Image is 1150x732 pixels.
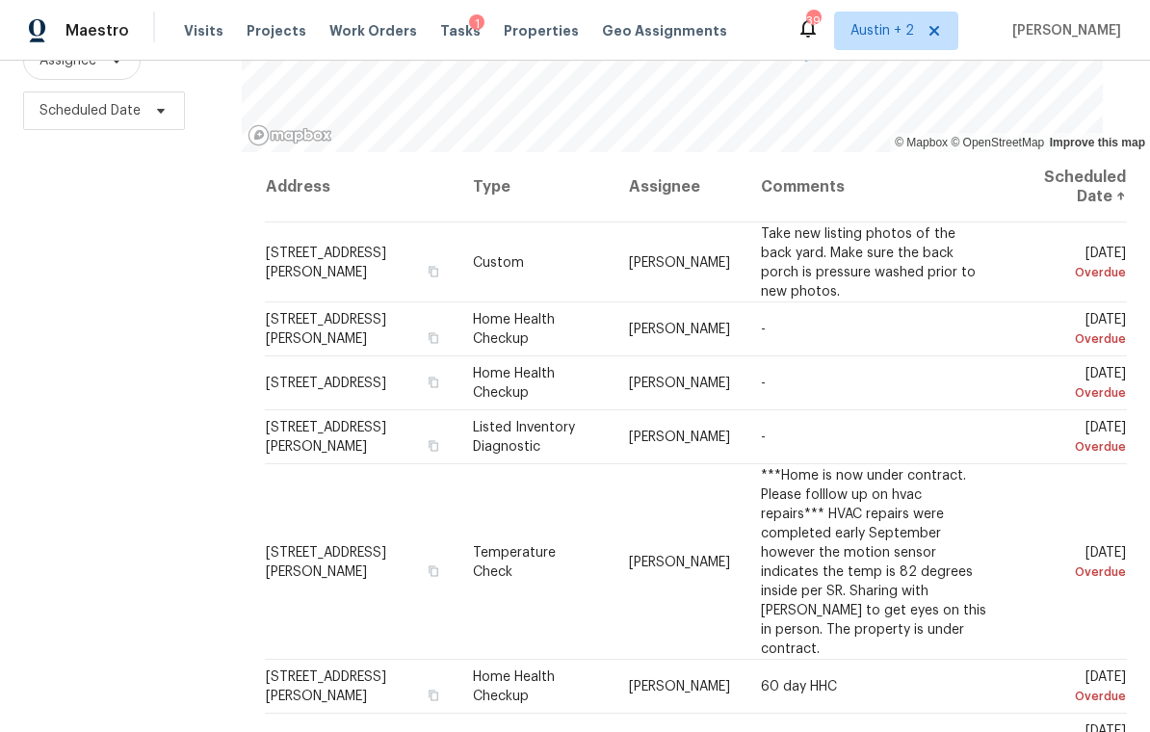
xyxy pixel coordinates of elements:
span: Temperature Check [473,545,556,578]
span: Work Orders [329,21,417,40]
span: [STREET_ADDRESS][PERSON_NAME] [266,313,386,346]
div: Overdue [1019,687,1126,706]
th: Scheduled Date ↑ [1004,152,1127,222]
span: Assignee [39,51,96,70]
th: Address [265,152,457,222]
span: [DATE] [1019,246,1126,281]
span: [STREET_ADDRESS][PERSON_NAME] [266,246,386,278]
span: [PERSON_NAME] [629,431,730,444]
span: Visits [184,21,223,40]
span: [STREET_ADDRESS][PERSON_NAME] [266,670,386,703]
a: OpenStreetMap [951,136,1044,149]
span: [DATE] [1019,313,1126,349]
span: Home Health Checkup [473,313,555,346]
div: 39 [806,12,820,31]
span: [PERSON_NAME] [629,680,730,693]
span: [PERSON_NAME] [629,255,730,269]
span: [DATE] [1019,421,1126,457]
th: Comments [745,152,1004,222]
span: [PERSON_NAME] [629,377,730,390]
div: Overdue [1019,329,1126,349]
span: Home Health Checkup [473,367,555,400]
span: [STREET_ADDRESS] [266,377,386,390]
span: - [761,431,766,444]
span: Austin + 2 [850,21,914,40]
div: 1 [469,14,484,34]
a: Mapbox homepage [248,124,332,146]
div: Overdue [1019,262,1126,281]
span: [DATE] [1019,367,1126,403]
span: [PERSON_NAME] [1005,21,1121,40]
button: Copy Address [425,562,442,579]
span: Tasks [440,24,481,38]
span: 60 day HHC [761,680,837,693]
span: Custom [473,255,524,269]
span: ***Home is now under contract. Please folllow up on hvac repairs*** HVAC repairs were completed e... [761,468,986,655]
span: Listed Inventory Diagnostic [473,421,575,454]
span: Projects [247,21,306,40]
span: Properties [504,21,579,40]
div: Overdue [1019,437,1126,457]
button: Copy Address [425,329,442,347]
span: Maestro [65,21,129,40]
span: [DATE] [1019,670,1126,706]
span: [PERSON_NAME] [629,555,730,568]
span: [STREET_ADDRESS][PERSON_NAME] [266,421,386,454]
a: Mapbox [895,136,948,149]
span: Home Health Checkup [473,670,555,703]
button: Copy Address [425,687,442,704]
th: Assignee [614,152,745,222]
span: [PERSON_NAME] [629,323,730,336]
span: [STREET_ADDRESS][PERSON_NAME] [266,545,386,578]
th: Type [457,152,614,222]
button: Copy Address [425,374,442,391]
span: Scheduled Date [39,101,141,120]
div: Overdue [1019,562,1126,581]
span: [DATE] [1019,545,1126,581]
span: - [761,323,766,336]
button: Copy Address [425,437,442,455]
div: Overdue [1019,383,1126,403]
span: Geo Assignments [602,21,727,40]
button: Copy Address [425,262,442,279]
span: Take new listing photos of the back yard. Make sure the back porch is pressure washed prior to ne... [761,226,976,298]
span: - [761,377,766,390]
a: Improve this map [1050,136,1145,149]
